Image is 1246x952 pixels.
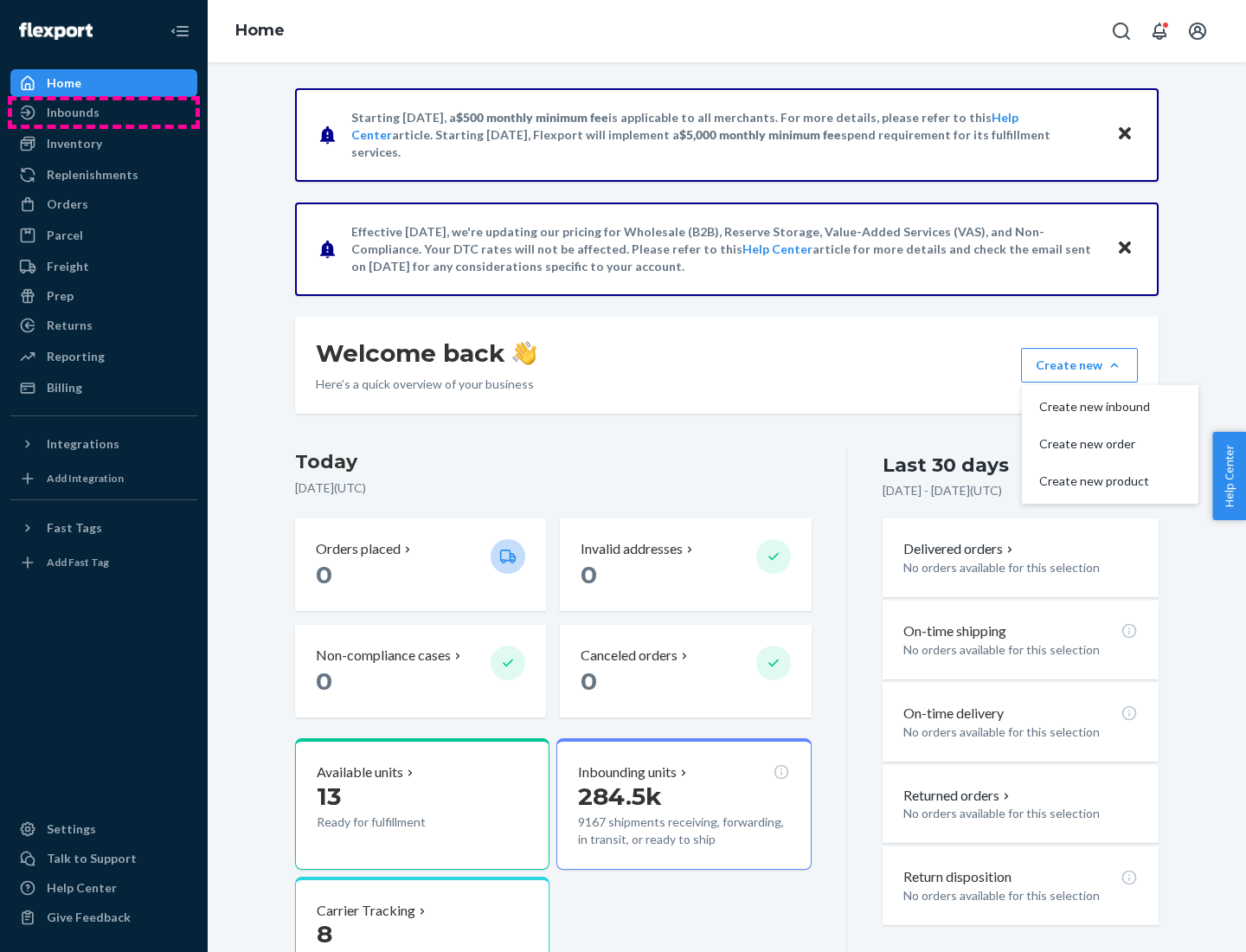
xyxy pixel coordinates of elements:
[316,646,451,666] p: Non-compliance cases
[316,666,332,696] span: 0
[47,287,74,305] div: Prep
[47,166,138,183] div: Replenishments
[1114,236,1136,261] button: Close
[47,74,81,92] div: Home
[295,518,546,611] button: Orders placed 0
[47,435,119,453] div: Integrations
[1212,432,1246,520] button: Help Center
[317,782,341,811] span: 13
[47,379,82,396] div: Billing
[1114,122,1136,147] button: Close
[317,901,415,921] p: Carrier Tracking
[10,69,197,97] a: Home
[10,549,197,576] a: Add Fast Tag
[317,762,403,782] p: Available units
[679,127,841,142] span: $5,000 monthly minimum fee
[10,312,197,339] a: Returns
[1039,401,1150,413] span: Create new inbound
[47,555,109,569] div: Add Fast Tag
[903,559,1138,576] p: No orders available for this selection
[316,560,332,589] span: 0
[295,448,812,476] h3: Today
[1039,475,1150,487] span: Create new product
[903,805,1138,822] p: No orders available for this selection
[10,874,197,902] a: Help Center
[47,850,137,867] div: Talk to Support
[581,560,597,589] span: 0
[581,666,597,696] span: 0
[581,646,678,666] p: Canceled orders
[903,621,1006,641] p: On-time shipping
[10,374,197,402] a: Billing
[578,782,662,811] span: 284.5k
[316,539,401,559] p: Orders placed
[10,845,197,872] a: Talk to Support
[316,338,536,369] h1: Welcome back
[10,130,197,158] a: Inventory
[883,452,1009,479] div: Last 30 days
[47,135,102,152] div: Inventory
[222,6,299,56] ol: breadcrumbs
[903,867,1012,887] p: Return disposition
[47,317,93,334] div: Returns
[317,919,332,949] span: 8
[351,223,1100,275] p: Effective [DATE], we're updating our pricing for Wholesale (B2B), Reserve Storage, Value-Added Se...
[903,887,1138,904] p: No orders available for this selection
[1025,426,1195,463] button: Create new order
[163,14,197,48] button: Close Navigation
[47,471,124,486] div: Add Integration
[512,341,536,365] img: hand-wave emoji
[47,909,131,926] div: Give Feedback
[235,21,285,40] a: Home
[47,820,96,838] div: Settings
[10,430,197,458] button: Integrations
[1021,348,1138,383] button: Create newCreate new inboundCreate new orderCreate new product
[1025,389,1195,426] button: Create new inbound
[556,738,811,870] button: Inbounding units284.5k9167 shipments receiving, forwarding, in transit, or ready to ship
[317,814,477,831] p: Ready for fulfillment
[456,110,608,125] span: $500 monthly minimum fee
[19,23,93,40] img: Flexport logo
[10,161,197,189] a: Replenishments
[316,376,536,393] p: Here’s a quick overview of your business
[1025,463,1195,500] button: Create new product
[903,641,1138,659] p: No orders available for this selection
[10,815,197,843] a: Settings
[10,222,197,249] a: Parcel
[10,253,197,280] a: Freight
[47,104,100,121] div: Inbounds
[1039,438,1150,450] span: Create new order
[351,109,1100,161] p: Starting [DATE], a is applicable to all merchants. For more details, please refer to this article...
[903,539,1017,559] button: Delivered orders
[47,258,89,275] div: Freight
[47,348,105,365] div: Reporting
[578,762,677,782] p: Inbounding units
[883,482,1002,499] p: [DATE] - [DATE] ( UTC )
[10,343,197,370] a: Reporting
[903,704,1004,724] p: On-time delivery
[295,625,546,717] button: Non-compliance cases 0
[742,241,812,256] a: Help Center
[295,738,549,870] button: Available units13Ready for fulfillment
[560,625,811,717] button: Canceled orders 0
[10,514,197,542] button: Fast Tags
[47,227,83,244] div: Parcel
[47,879,117,897] div: Help Center
[1104,14,1139,48] button: Open Search Box
[47,196,88,213] div: Orders
[903,724,1138,741] p: No orders available for this selection
[10,904,197,931] button: Give Feedback
[581,539,683,559] p: Invalid addresses
[903,786,1013,806] button: Returned orders
[295,479,812,497] p: [DATE] ( UTC )
[47,519,102,537] div: Fast Tags
[10,282,197,310] a: Prep
[578,814,789,848] p: 9167 shipments receiving, forwarding, in transit, or ready to ship
[560,518,811,611] button: Invalid addresses 0
[1142,14,1177,48] button: Open notifications
[10,465,197,492] a: Add Integration
[10,190,197,218] a: Orders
